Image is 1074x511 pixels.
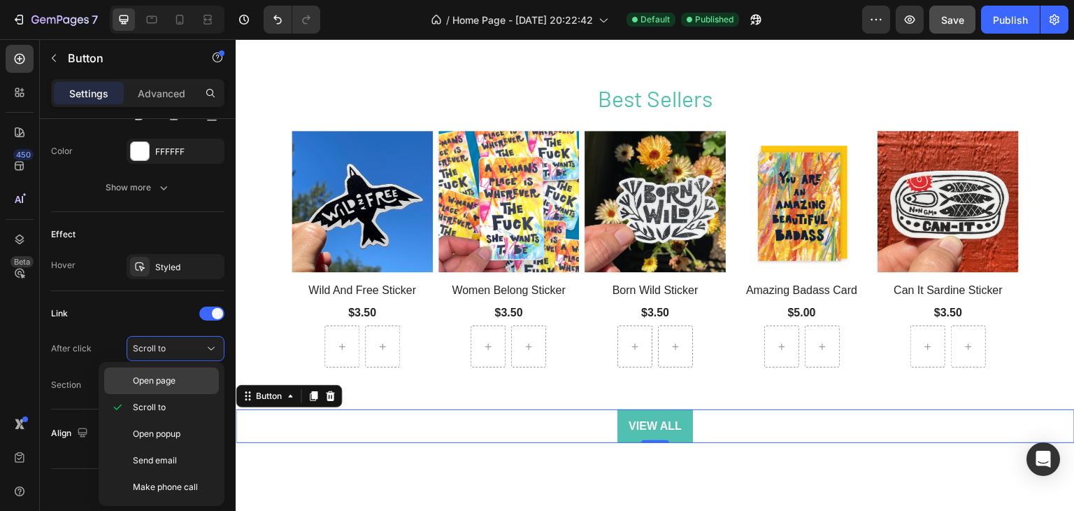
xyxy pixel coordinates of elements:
[92,11,98,28] p: 7
[393,379,446,395] div: Rich Text Editor. Editing area: main
[51,175,224,200] button: Show more
[155,146,221,158] div: FFFFFF
[640,13,670,26] span: Default
[56,92,197,233] a: Wild And Free Sticker
[133,481,198,493] span: Make phone call
[981,6,1040,34] button: Publish
[13,149,34,160] div: 450
[642,264,783,283] div: $3.50
[642,241,783,261] a: Can It Sardine Sticker
[203,241,344,261] a: Women Belong Sticker
[51,480,224,503] button: Delete element
[349,241,490,261] a: Born Wild Sticker
[452,13,593,27] span: Home Page - [DATE] 20:22:42
[155,261,221,274] div: Styled
[446,13,450,27] span: /
[133,428,180,440] span: Open popup
[203,264,344,283] div: $3.50
[51,228,76,241] div: Effect
[51,342,92,355] div: After click
[6,6,104,34] button: 7
[51,307,68,320] div: Link
[69,86,108,101] p: Settings
[138,86,185,101] p: Advanced
[51,379,81,391] div: Section
[133,401,166,414] span: Scroll to
[51,259,76,272] div: Hover
[642,92,783,233] a: Can It Sardine Sticker
[349,264,490,283] div: $3.50
[941,14,964,26] span: Save
[106,181,171,195] div: Show more
[382,370,457,404] a: Rich Text Editor. Editing area: main
[203,92,344,233] a: Women Belong Sticker
[236,39,1074,511] iframe: Design area
[51,145,73,157] div: Color
[695,13,733,26] span: Published
[1026,442,1060,476] div: Open Intercom Messenger
[264,6,320,34] div: Undo/Redo
[17,351,49,363] div: Button
[56,241,197,261] a: Wild And Free Sticker
[133,454,177,467] span: Send email
[133,343,166,353] span: Scroll to
[496,241,637,261] a: Amazing Badass Card
[349,92,490,233] a: Born Wild Sticker
[393,379,446,395] p: VIEW ALL
[133,374,176,387] span: Open page
[496,264,637,283] div: $5.00
[362,45,477,72] span: Best Sellers
[10,256,34,267] div: Beta
[127,336,224,361] button: Scroll to
[68,50,187,66] p: Button
[56,264,197,283] div: $3.50
[993,13,1028,27] div: Publish
[929,6,975,34] button: Save
[496,92,637,233] a: Amazing Badass Card
[51,424,91,443] div: Align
